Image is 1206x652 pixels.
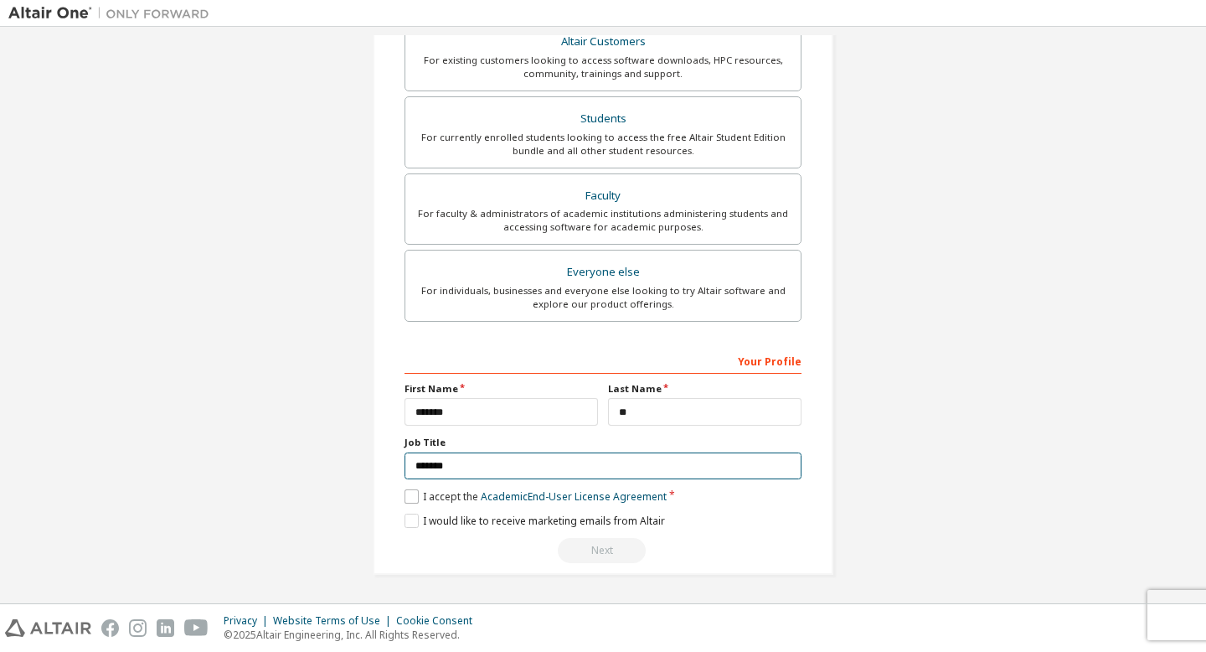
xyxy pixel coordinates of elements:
label: Last Name [608,382,801,396]
div: Your Profile [405,347,801,374]
div: For individuals, businesses and everyone else looking to try Altair software and explore our prod... [415,284,791,311]
div: Read and acccept EULA to continue [405,538,801,563]
div: Faculty [415,184,791,208]
p: © 2025 Altair Engineering, Inc. All Rights Reserved. [224,628,482,642]
div: For existing customers looking to access software downloads, HPC resources, community, trainings ... [415,54,791,80]
img: youtube.svg [184,619,209,637]
div: For currently enrolled students looking to access the free Altair Student Edition bundle and all ... [415,131,791,158]
label: Job Title [405,436,801,449]
label: First Name [405,382,598,396]
div: Students [415,107,791,131]
a: Academic End-User License Agreement [481,489,667,504]
div: Website Terms of Use [273,614,396,628]
div: Everyone else [415,261,791,284]
img: instagram.svg [129,619,147,637]
div: Privacy [224,614,273,628]
img: linkedin.svg [157,619,174,637]
div: For faculty & administrators of academic institutions administering students and accessing softwa... [415,207,791,234]
div: Altair Customers [415,30,791,54]
img: facebook.svg [101,619,119,637]
div: Cookie Consent [396,614,482,628]
img: altair_logo.svg [5,619,91,637]
label: I would like to receive marketing emails from Altair [405,514,665,528]
label: I accept the [405,489,667,504]
img: Altair One [8,5,218,22]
